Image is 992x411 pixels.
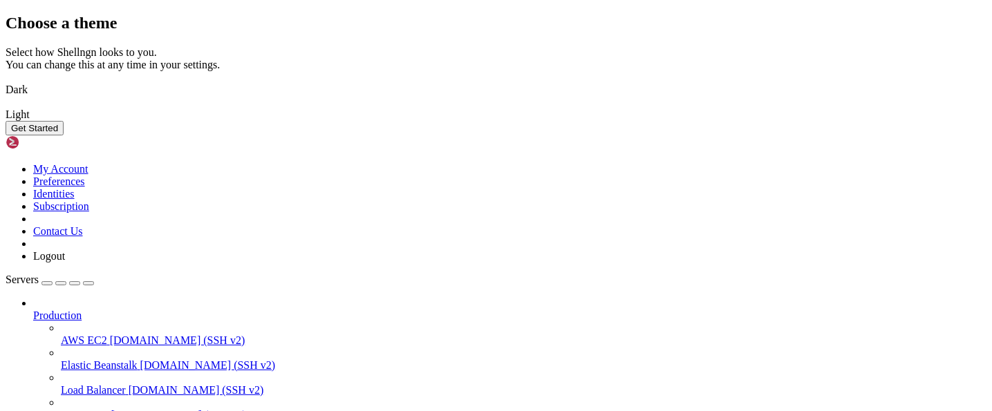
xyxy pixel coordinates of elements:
a: AWS EC2 [DOMAIN_NAME] (SSH v2) [61,334,986,347]
a: Subscription [33,200,89,212]
div: Dark [6,84,986,96]
span: AWS EC2 [61,334,107,346]
a: Production [33,309,986,322]
a: Servers [6,274,94,285]
a: Preferences [33,175,85,187]
span: [DOMAIN_NAME] (SSH v2) [140,359,276,371]
li: AWS EC2 [DOMAIN_NAME] (SSH v2) [61,322,986,347]
a: Elastic Beanstalk [DOMAIN_NAME] (SSH v2) [61,359,986,372]
a: Logout [33,250,65,262]
a: My Account [33,163,88,175]
h2: Choose a theme [6,14,986,32]
span: Production [33,309,82,321]
span: Servers [6,274,39,285]
button: Get Started [6,121,64,135]
li: Elastic Beanstalk [DOMAIN_NAME] (SSH v2) [61,347,986,372]
div: Select how Shellngn looks to you. You can change this at any time in your settings. [6,46,986,71]
img: Shellngn [6,135,85,149]
span: [DOMAIN_NAME] (SSH v2) [110,334,245,346]
div: Light [6,108,986,121]
a: Load Balancer [DOMAIN_NAME] (SSH v2) [61,384,986,396]
li: Load Balancer [DOMAIN_NAME] (SSH v2) [61,372,986,396]
span: Load Balancer [61,384,126,396]
a: Identities [33,188,75,200]
a: Contact Us [33,225,83,237]
span: [DOMAIN_NAME] (SSH v2) [129,384,264,396]
span: Elastic Beanstalk [61,359,138,371]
